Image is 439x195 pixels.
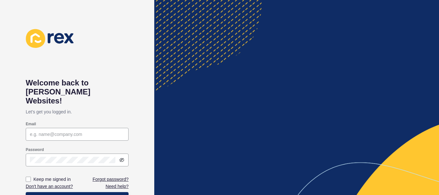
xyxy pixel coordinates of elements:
[26,121,36,127] label: Email
[33,176,71,182] label: Keep me signed in
[26,78,129,105] h1: Welcome back to [PERSON_NAME] Websites!
[105,183,129,190] a: Need help?
[30,131,124,137] input: e.g. name@company.com
[26,183,73,190] a: Don't have an account?
[26,147,44,152] label: Password
[93,176,129,182] a: Forgot password?
[26,105,129,118] p: Let's get you logged in.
